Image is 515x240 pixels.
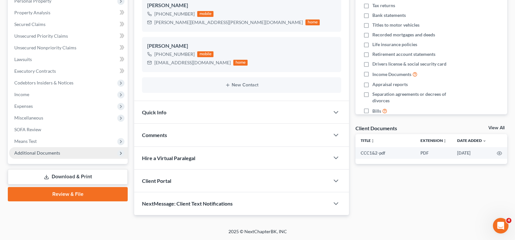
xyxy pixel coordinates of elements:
[14,92,29,97] span: Income
[72,228,443,240] div: 2025 © NextChapterBK, INC
[197,11,213,17] div: mobile
[147,2,336,9] div: [PERSON_NAME]
[14,127,41,132] span: SOFA Review
[142,178,171,184] span: Client Portal
[483,139,486,143] i: expand_more
[372,41,417,48] span: Life insurance policies
[8,187,128,201] a: Review & File
[154,59,231,66] div: [EMAIL_ADDRESS][DOMAIN_NAME]
[142,200,233,207] span: NextMessage: Client Text Notifications
[415,147,452,159] td: PDF
[154,11,195,17] div: [PHONE_NUMBER]
[14,10,50,15] span: Property Analysis
[372,108,381,114] span: Bills
[361,138,375,143] a: Titleunfold_more
[372,91,464,104] span: Separation agreements or decrees of divorces
[142,132,167,138] span: Comments
[142,109,166,115] span: Quick Info
[372,81,408,88] span: Appraisal reports
[371,139,375,143] i: unfold_more
[14,150,60,156] span: Additional Documents
[147,42,336,50] div: [PERSON_NAME]
[14,45,76,50] span: Unsecured Nonpriority Claims
[372,71,411,78] span: Income Documents
[420,138,447,143] a: Extensionunfold_more
[457,138,486,143] a: Date Added expand_more
[493,218,509,234] iframe: Intercom live chat
[14,115,43,120] span: Miscellaneous
[9,19,128,30] a: Secured Claims
[488,126,505,130] a: View All
[147,82,336,88] button: New Contact
[14,57,32,62] span: Lawsuits
[9,42,128,54] a: Unsecured Nonpriority Claims
[372,32,435,38] span: Recorded mortgages and deeds
[233,60,248,66] div: home
[14,33,68,39] span: Unsecured Priority Claims
[14,103,33,109] span: Expenses
[14,138,37,144] span: Means Test
[14,80,73,85] span: Codebtors Insiders & Notices
[372,22,419,28] span: Titles to motor vehicles
[9,54,128,65] a: Lawsuits
[142,155,195,161] span: Hire a Virtual Paralegal
[443,139,447,143] i: unfold_more
[9,7,128,19] a: Property Analysis
[154,19,303,26] div: [PERSON_NAME][EMAIL_ADDRESS][PERSON_NAME][DOMAIN_NAME]
[372,2,395,9] span: Tax returns
[355,125,397,132] div: Client Documents
[197,51,213,57] div: mobile
[14,21,45,27] span: Secured Claims
[9,65,128,77] a: Executory Contracts
[154,51,195,57] div: [PHONE_NUMBER]
[8,169,128,184] a: Download & Print
[506,218,511,223] span: 4
[355,147,415,159] td: CCC1&2-pdf
[9,124,128,135] a: SOFA Review
[372,12,406,19] span: Bank statements
[9,30,128,42] a: Unsecured Priority Claims
[372,51,435,57] span: Retirement account statements
[372,61,446,67] span: Drivers license & social security card
[14,68,56,74] span: Executory Contracts
[452,147,492,159] td: [DATE]
[305,19,320,25] div: home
